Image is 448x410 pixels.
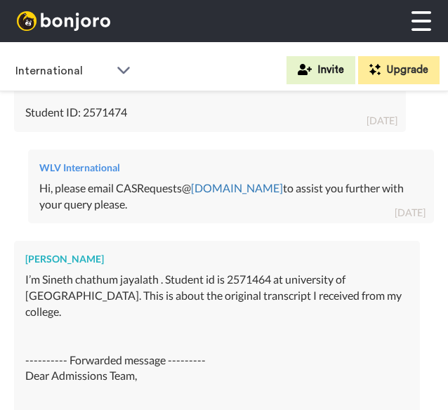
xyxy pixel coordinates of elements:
[367,114,397,128] div: [DATE]
[17,11,110,31] img: bj-logo-header-white.svg
[411,11,431,31] img: menu-white.svg
[39,161,423,175] div: WLV International
[25,272,409,368] div: I’m Sineth chathum jayalath . Student id is 2571464 at university of [GEOGRAPHIC_DATA]. This is a...
[358,56,440,84] button: Upgrade
[395,206,426,220] div: [DATE]
[25,252,409,266] div: [PERSON_NAME]
[286,56,355,84] button: Invite
[191,181,283,194] a: [DOMAIN_NAME]
[39,180,423,213] div: Hi, please email CASRequests@ to assist you further with your query please.
[15,62,110,79] span: International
